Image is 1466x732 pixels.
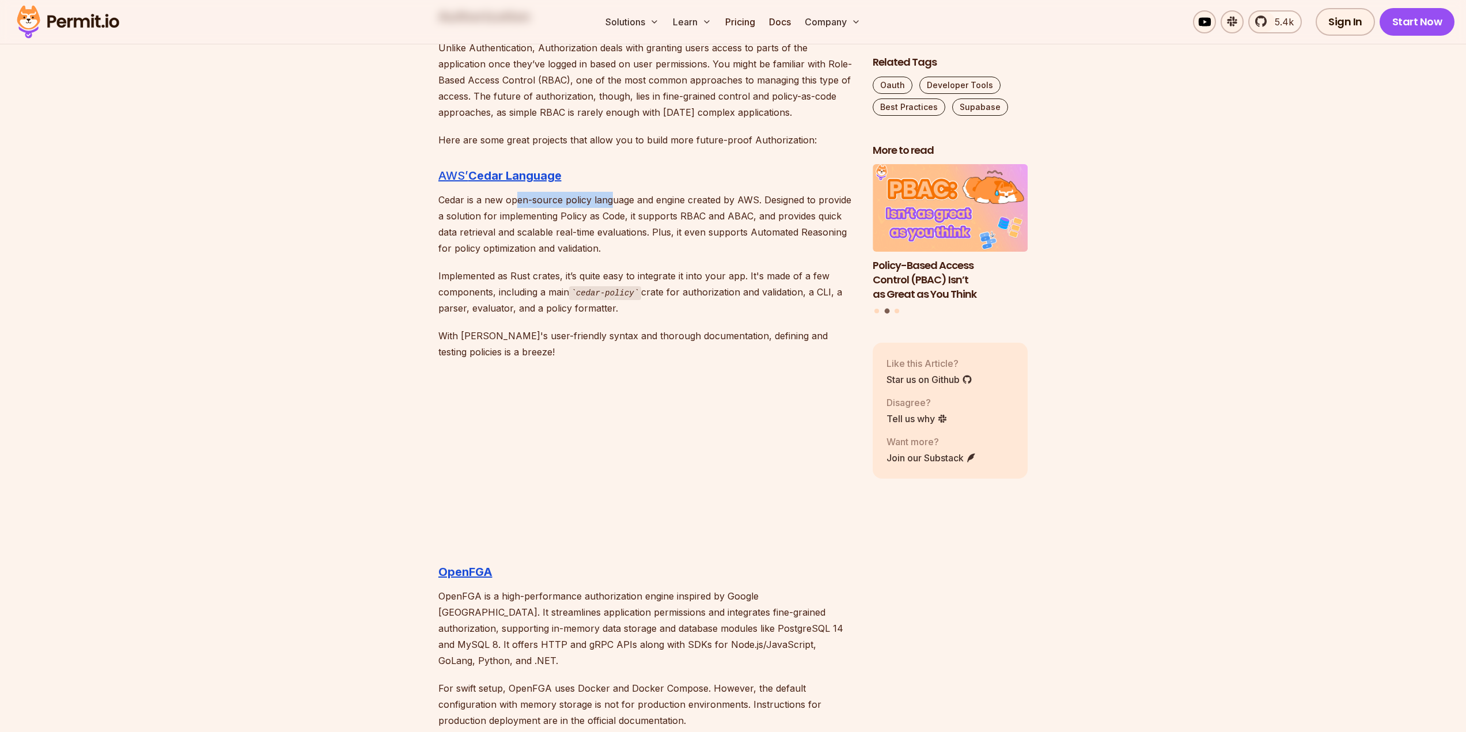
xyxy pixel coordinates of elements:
[800,10,865,33] button: Company
[873,259,1028,301] h3: Policy-Based Access Control (PBAC) Isn’t as Great as You Think
[873,55,1028,70] h2: Related Tags
[887,435,976,449] p: Want more?
[668,10,716,33] button: Learn
[884,309,889,314] button: Go to slide 2
[569,286,642,300] code: cedar-policy
[438,169,562,183] a: AWS’Cedar Language
[887,451,976,465] a: Join our Substack
[873,77,912,94] a: Oauth
[764,10,795,33] a: Docs
[873,165,1028,252] img: Policy-Based Access Control (PBAC) Isn’t as Great as You Think
[887,412,948,426] a: Tell us why
[873,143,1028,158] h2: More to read
[887,356,972,370] p: Like this Article?
[438,588,854,669] p: OpenFGA is a high-performance authorization engine inspired by Google [GEOGRAPHIC_DATA]. It strea...
[1248,10,1302,33] a: 5.4k
[438,192,854,256] p: Cedar is a new open-source policy language and engine created by AWS. Designed to provide a solut...
[438,328,854,360] p: With [PERSON_NAME]'s user-friendly syntax and thorough documentation, defining and testing polici...
[895,309,899,313] button: Go to slide 3
[601,10,664,33] button: Solutions
[438,40,854,120] p: Unlike Authentication, Authorization deals with granting users access to parts of the application...
[1268,15,1294,29] span: 5.4k
[438,680,854,729] p: For swift setup, OpenFGA uses Docker and Docker Compose. However, the default configuration with ...
[873,98,945,116] a: Best Practices
[438,268,854,317] p: Implemented as Rust crates, it’s quite easy to integrate it into your app. It's made of a few com...
[887,373,972,386] a: Star us on Github
[438,371,784,544] iframe: https://lu.ma/embed/calendar/cal-osivJJtYL9hKgx6/events
[919,77,1001,94] a: Developer Tools
[952,98,1008,116] a: Supabase
[1316,8,1375,36] a: Sign In
[468,169,562,183] strong: Cedar Language
[12,2,124,41] img: Permit logo
[887,396,948,409] p: Disagree?
[1380,8,1455,36] a: Start Now
[438,565,493,579] a: OpenFGA
[721,10,760,33] a: Pricing
[438,132,854,148] p: Here are some great projects that allow you to build more future-proof Authorization:
[874,309,879,313] button: Go to slide 1
[873,165,1028,302] li: 2 of 3
[873,165,1028,316] div: Posts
